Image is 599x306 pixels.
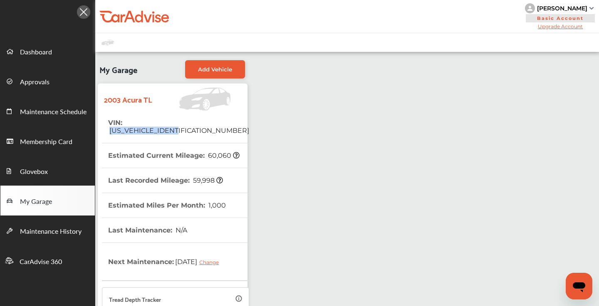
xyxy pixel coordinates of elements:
[0,215,95,245] a: Maintenance History
[20,47,52,58] span: Dashboard
[199,259,223,265] div: Change
[108,110,249,143] th: VIN :
[20,107,87,118] span: Maintenance Schedule
[525,23,596,29] span: Upgrade Account
[108,127,249,135] span: [US_VEHICLE_IDENTIFICATION_NUMBER]
[20,166,48,177] span: Glovebox
[20,226,82,237] span: Maintenance History
[207,201,226,209] span: 1,000
[207,152,240,159] span: 60,060
[185,60,245,78] a: Add Vehicle
[537,5,587,12] div: [PERSON_NAME]
[20,137,72,147] span: Membership Card
[192,176,223,184] span: 59,998
[589,7,594,10] img: sCxJUJ+qAmfqhQGDUl18vwLg4ZYJ6CxN7XmbOMBAAAAAElFTkSuQmCC
[566,273,592,299] iframe: Button to launch messaging window
[526,14,595,22] span: Basic Account
[108,143,240,168] th: Estimated Current Mileage :
[0,126,95,156] a: Membership Card
[0,156,95,186] a: Glovebox
[20,77,50,88] span: Approvals
[77,5,90,19] img: Icon.5fd9dcc7.svg
[104,93,152,105] strong: 2003 Acura TL
[108,218,187,242] th: Last Maintenance :
[108,168,223,193] th: Last Recorded Mileage :
[108,243,225,280] th: Next Maintenance :
[109,294,161,304] p: Tread Depth Tracker
[0,36,95,66] a: Dashboard
[101,37,114,48] img: placeholder_car.fcab19be.svg
[20,196,52,207] span: My Garage
[198,66,232,73] span: Add Vehicle
[525,3,535,13] img: knH8PDtVvWoAbQRylUukY18CTiRevjo20fAtgn5MLBQj4uumYvk2MzTtcAIzfGAtb1XOLVMAvhLuqoNAbL4reqehy0jehNKdM...
[0,96,95,126] a: Maintenance Schedule
[20,257,62,267] span: CarAdvise 360
[0,66,95,96] a: Approvals
[0,186,95,215] a: My Garage
[152,88,235,110] img: Vehicle
[174,251,225,272] span: [DATE]
[99,60,137,78] span: My Garage
[174,226,187,234] span: N/A
[108,193,226,218] th: Estimated Miles Per Month :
